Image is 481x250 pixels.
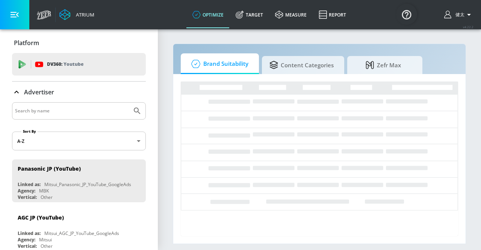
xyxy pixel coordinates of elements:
[41,194,53,200] div: Other
[186,1,230,28] a: optimize
[463,25,473,29] span: v 4.22.2
[18,243,37,249] div: Vertical:
[12,132,146,150] div: A-Z
[18,230,41,236] div: Linked as:
[18,236,35,243] div: Agency:
[269,1,313,28] a: measure
[12,53,146,76] div: DV360: Youtube
[12,159,146,202] div: Panasonic JP (YouTube)Linked as:Mitsui_Panasonic_JP_YouTube_GoogleAdsAgency:MBKVertical:Other
[396,4,417,25] button: Open Resource Center
[73,11,94,18] div: Atrium
[39,188,49,194] div: MBK
[59,9,94,20] a: Atrium
[64,60,83,68] p: Youtube
[230,1,269,28] a: Target
[24,88,54,96] p: Advertiser
[18,214,64,221] div: AGC JP (YouTube)
[21,129,38,134] label: Sort By
[15,106,129,116] input: Search by name
[39,236,52,243] div: Mitsui
[269,56,334,74] span: Content Categories
[18,165,81,172] div: Panasonic JP (YouTube)
[12,82,146,103] div: Advertiser
[44,181,131,188] div: Mitsui_Panasonic_JP_YouTube_GoogleAds
[355,56,412,74] span: Zefr Max
[44,230,119,236] div: Mitsui_AGC_JP_YouTube_GoogleAds
[41,243,53,249] div: Other
[14,39,39,47] p: Platform
[188,55,248,73] span: Brand Suitability
[18,194,37,200] div: Vertical:
[313,1,352,28] a: Report
[444,10,473,19] button: 健太
[18,188,35,194] div: Agency:
[18,181,41,188] div: Linked as:
[452,12,464,18] span: login as: kenta.kurishima@mbk-digital.co.jp
[47,60,83,68] p: DV360:
[12,32,146,53] div: Platform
